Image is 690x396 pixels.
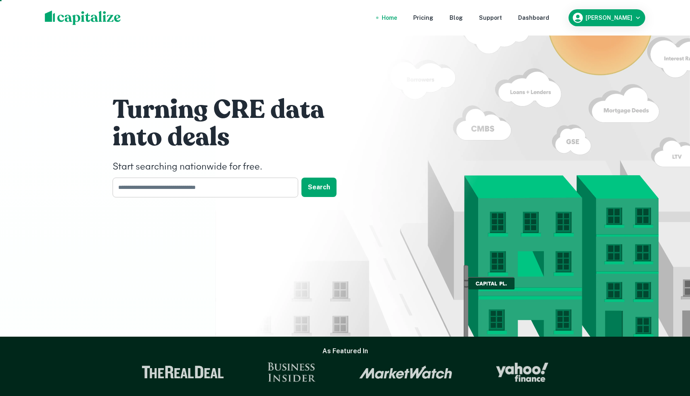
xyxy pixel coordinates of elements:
[585,15,632,21] h6: [PERSON_NAME]
[113,160,355,174] h4: Start searching nationwide for free.
[450,13,463,22] a: Blog
[650,331,690,370] iframe: Chat Widget
[569,9,645,26] button: [PERSON_NAME]
[113,94,355,126] h1: Turning CRE data
[268,362,316,382] img: Business Insider
[359,365,452,379] img: Market Watch
[45,10,121,25] img: capitalize-logo.png
[496,362,548,382] img: Yahoo Finance
[382,13,397,22] a: Home
[142,366,224,379] img: The Real Deal
[301,178,337,197] button: Search
[413,13,433,22] a: Pricing
[479,13,502,22] a: Support
[113,121,355,153] h1: into deals
[322,346,368,356] h6: As Featured In
[518,13,549,22] a: Dashboard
